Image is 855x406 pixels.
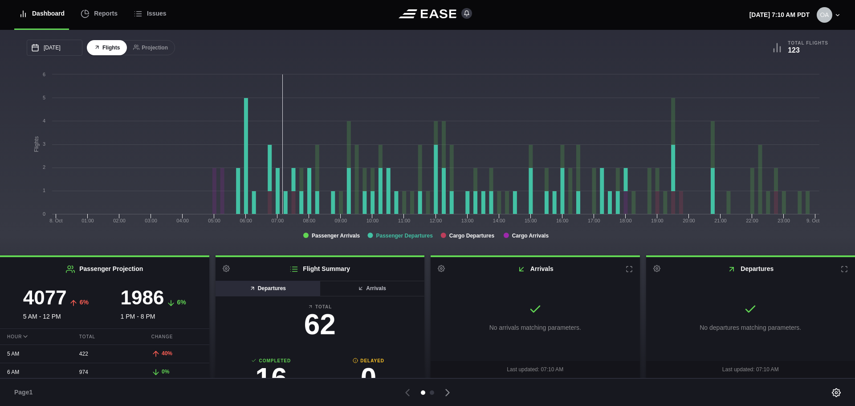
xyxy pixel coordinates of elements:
text: 21:00 [714,218,727,223]
text: 16:00 [556,218,569,223]
text: 22:00 [746,218,758,223]
text: 1 [43,188,45,193]
text: 23:00 [778,218,790,223]
a: Delayed0 [320,357,417,397]
text: 04:00 [176,218,189,223]
input: mm/dd/yyyy [27,40,82,56]
h3: 0 [320,364,417,393]
h3: 16 [223,364,320,393]
div: 422 [72,345,137,362]
h2: Flight Summary [216,257,425,281]
div: 974 [72,364,137,381]
b: Delayed [320,357,417,364]
tspan: 8. Oct [49,218,62,223]
text: 08:00 [303,218,316,223]
text: 4 [43,118,45,123]
p: No arrivals matching parameters. [489,323,581,332]
text: 17:00 [588,218,600,223]
div: 5 AM - 12 PM [7,288,105,321]
text: 19:00 [651,218,664,223]
text: 6 [43,72,45,77]
b: Completed [223,357,320,364]
tspan: Cargo Arrivals [512,233,549,239]
b: 123 [788,46,800,54]
text: 18:00 [619,218,632,223]
a: Completed16 [223,357,320,397]
div: Change [144,329,209,344]
b: Total Flights [788,40,828,46]
div: Total [72,329,137,344]
text: 06:00 [240,218,252,223]
tspan: Cargo Departures [449,233,495,239]
text: 09:00 [335,218,347,223]
h2: Arrivals [431,257,640,281]
div: Last updated: 07:10 AM [431,361,640,378]
text: 10:00 [366,218,379,223]
h3: 4077 [23,288,67,308]
text: 13:00 [461,218,474,223]
p: [DATE] 7:10 AM PDT [749,10,810,20]
div: 1 PM - 8 PM [105,288,202,321]
text: 01:00 [81,218,94,223]
text: 14:00 [493,218,505,223]
button: Departures [216,281,321,296]
h3: 62 [223,310,418,339]
text: 07:00 [271,218,284,223]
tspan: Passenger Departures [376,233,433,239]
text: 05:00 [208,218,220,223]
tspan: Flights [33,136,40,152]
button: Projection [126,40,175,56]
b: Total [223,303,418,310]
span: 0% [162,369,169,375]
h3: 1986 [121,288,164,308]
text: 11:00 [398,218,411,223]
span: Page 1 [14,388,37,397]
text: 12:00 [430,218,442,223]
tspan: Passenger Arrivals [312,233,360,239]
text: 15:00 [525,218,537,223]
text: 3 [43,141,45,147]
text: 5 [43,95,45,100]
a: Total62 [223,303,418,343]
p: No departures matching parameters. [700,323,801,332]
img: 8ccf351d969c04249942a0ca2f59fba5 [817,7,832,23]
button: Flights [87,40,127,56]
text: 20:00 [683,218,695,223]
tspan: 9. Oct [806,218,819,223]
span: 6% [177,299,186,306]
span: 6% [80,299,89,306]
span: 40% [162,350,172,357]
text: 2 [43,164,45,170]
text: 02:00 [113,218,126,223]
text: 03:00 [145,218,157,223]
text: 0 [43,211,45,217]
button: Arrivals [319,281,424,296]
